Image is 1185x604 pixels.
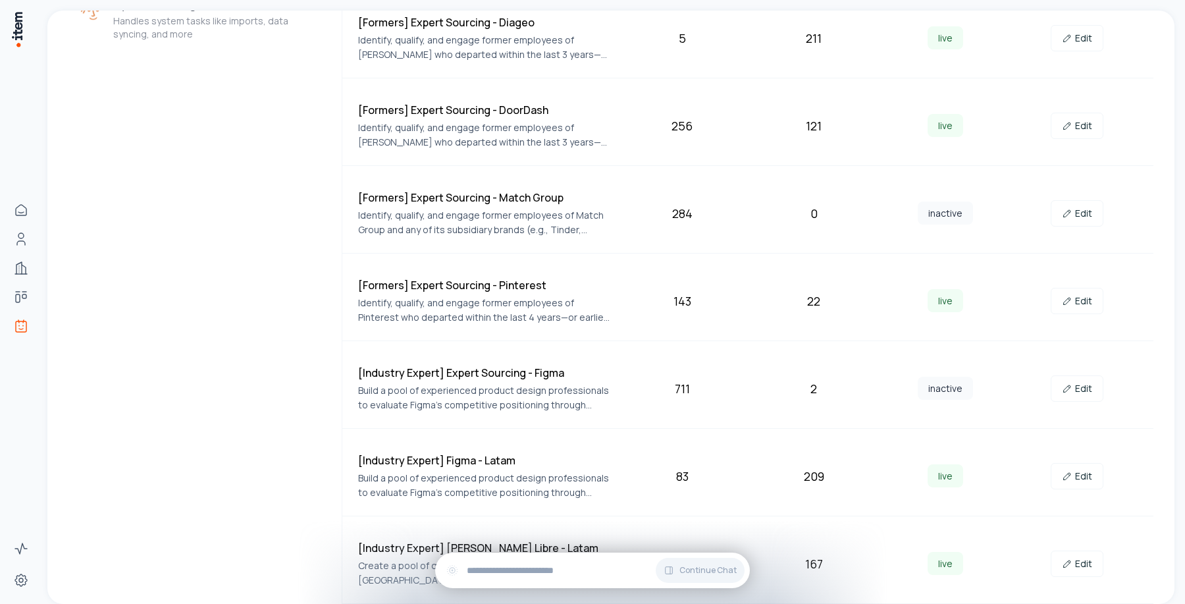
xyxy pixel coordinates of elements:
[621,467,743,485] div: 83
[358,102,611,118] h4: [Formers] Expert Sourcing - DoorDash
[621,117,743,135] div: 256
[8,226,34,252] a: People
[1051,375,1103,402] a: Edit
[113,14,323,41] p: Handles system tasks like imports, data syncing, and more
[358,296,611,325] p: Identify, qualify, and engage former employees of Pinterest who departed within the last 4 years—...
[753,292,874,310] div: 22
[1051,463,1103,489] a: Edit
[1051,551,1103,577] a: Edit
[1051,25,1103,51] a: Edit
[1051,288,1103,314] a: Edit
[8,255,34,281] a: Companies
[1051,113,1103,139] a: Edit
[358,33,611,62] p: Identify, qualify, and engage former employees of [PERSON_NAME] who departed within the last 3 ye...
[358,190,611,206] h4: [Formers] Expert Sourcing - Match Group
[358,365,611,381] h4: [Industry Expert] Expert Sourcing - Figma
[8,197,34,223] a: Home
[8,535,34,562] a: Activity
[358,208,611,237] p: Identify, qualify, and engage former employees of Match Group and any of its subsidiary brands (e...
[358,559,611,588] p: Create a pool of qualified industry experts in [GEOGRAPHIC_DATA] who can evaluate [PERSON_NAME] L...
[753,467,874,485] div: 209
[928,114,963,137] span: live
[753,117,874,135] div: 121
[753,29,874,47] div: 211
[8,284,34,310] a: Deals
[753,379,874,398] div: 2
[8,313,34,339] a: Agents
[679,565,737,576] span: Continue Chat
[928,289,963,312] span: live
[928,464,963,487] span: live
[621,292,743,310] div: 143
[656,558,745,583] button: Continue Chat
[753,555,874,573] div: 167
[358,121,611,150] p: Identify, qualify, and engage former employees of [PERSON_NAME] who departed within the last 3 ye...
[621,29,743,47] div: 5
[11,11,24,48] img: Item Brain Logo
[1051,200,1103,227] a: Edit
[435,553,750,588] div: Continue Chat
[621,379,743,398] div: 711
[358,383,611,412] p: Build a pool of experienced product design professionals to evaluate Figma's competitive position...
[918,202,973,225] span: inactive
[621,204,743,223] div: 284
[358,471,611,500] p: Build a pool of experienced product design professionals to evaluate Figma's competitive position...
[928,26,963,49] span: live
[8,567,34,593] a: Settings
[358,14,611,30] h4: [Formers] Expert Sourcing - Diageo
[918,377,973,400] span: inactive
[928,552,963,575] span: live
[358,453,611,468] h4: [Industry Expert] Figma - Latam
[753,204,874,223] div: 0
[358,277,611,293] h4: [Formers] Expert Sourcing - Pinterest
[358,540,611,556] h4: [Industry Expert] [PERSON_NAME] Libre - Latam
